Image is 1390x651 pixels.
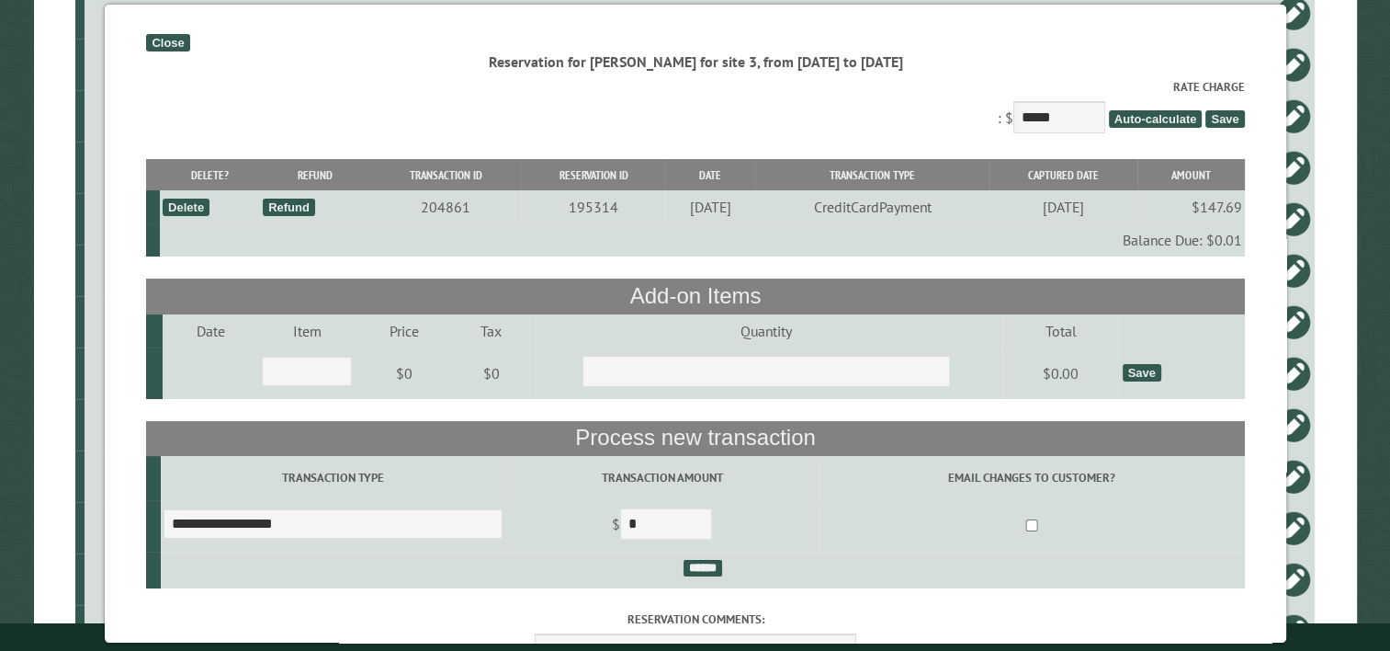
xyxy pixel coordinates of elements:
td: $0 [453,348,528,399]
th: Refund [259,159,369,191]
th: Captured Date [989,159,1137,191]
td: Date [163,314,259,348]
th: Add-on Items [146,279,1244,314]
div: 32 [92,4,188,22]
td: Tax [453,314,528,348]
div: Close [146,34,189,51]
td: [DATE] [665,190,755,223]
div: Reservation for [PERSON_NAME] for site 3, from [DATE] to [DATE] [146,51,1244,72]
th: Date [665,159,755,191]
td: $0.00 [1002,348,1119,399]
th: Delete? [159,159,259,191]
th: Transaction ID [369,159,521,191]
span: Auto-calculate [1108,110,1202,128]
td: 195314 [521,190,665,223]
th: Transaction Type [755,159,989,191]
div: : $ [146,78,1244,138]
td: $0 [355,348,453,399]
label: Rate Charge [146,78,1244,96]
th: Reservation ID [521,159,665,191]
div: PM1 [92,570,188,588]
td: 204861 [369,190,521,223]
div: Save [1122,364,1160,382]
td: [DATE] [989,190,1137,223]
td: CreditCardPayment [755,190,989,223]
div: 38 [92,261,188,280]
td: $ [505,500,819,552]
td: Balance Due: $0.01 [159,223,1244,257]
td: Item [258,314,355,348]
div: 4 [92,158,188,177]
th: Amount [1137,159,1245,191]
div: 3 [92,416,188,434]
td: Total [1002,314,1119,348]
th: Process new transaction [146,421,1244,456]
label: Transaction Amount [508,469,815,486]
div: Refund [263,199,315,216]
label: Transaction Type [164,469,503,486]
div: Delete [163,199,209,216]
div: PM3 [92,622,188,640]
label: Email changes to customer? [821,469,1241,486]
td: Quantity [528,314,1002,348]
span: Save [1205,110,1244,128]
div: DC9 [92,55,188,74]
div: 36 [92,467,188,485]
td: Price [355,314,453,348]
label: Reservation comments: [146,611,1244,628]
div: 15 [92,364,188,383]
td: $147.69 [1137,190,1245,223]
div: 5A [92,313,188,331]
div: PM2 [92,107,188,125]
div: 35 [92,210,188,228]
div: 6 [92,519,188,537]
